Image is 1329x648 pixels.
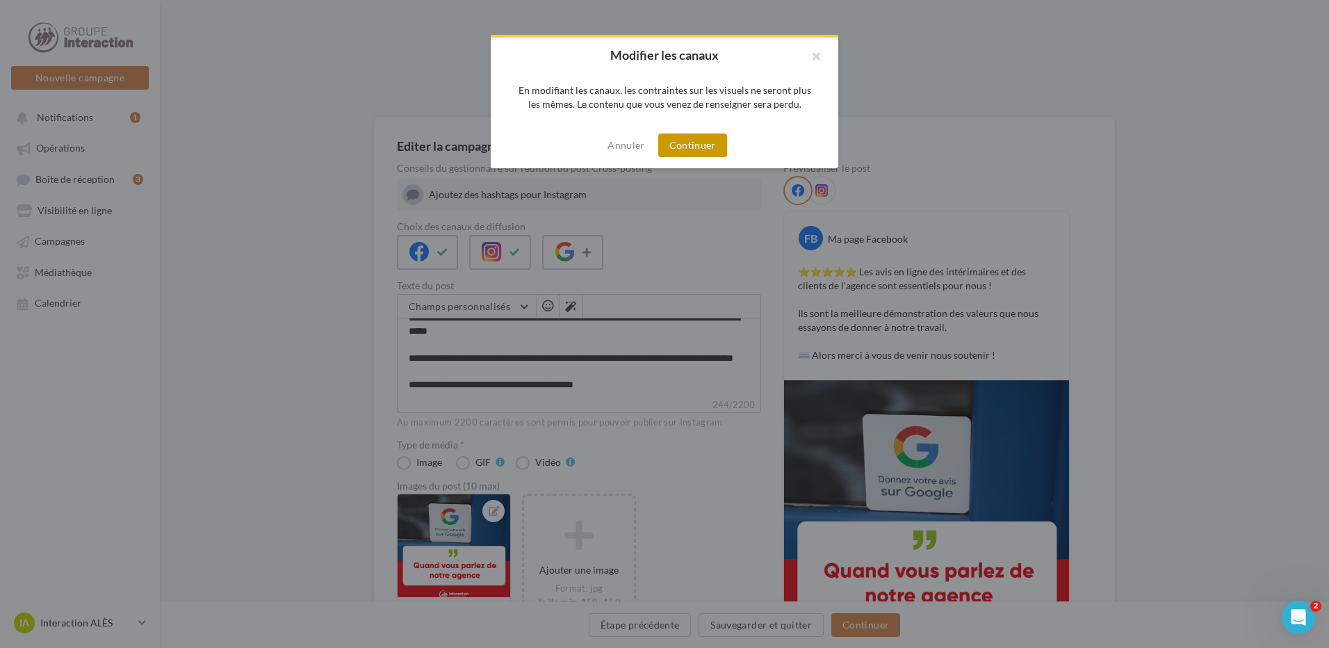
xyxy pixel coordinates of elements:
[513,83,816,111] div: En modifiant les canaux, les contraintes sur les visuels ne seront plus les mêmes. Le contenu que...
[1282,601,1315,634] iframe: Intercom live chat
[1310,601,1321,612] span: 2
[658,133,727,157] button: Continuer
[513,49,816,61] h2: Modifier les canaux
[602,137,650,154] button: Annuler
